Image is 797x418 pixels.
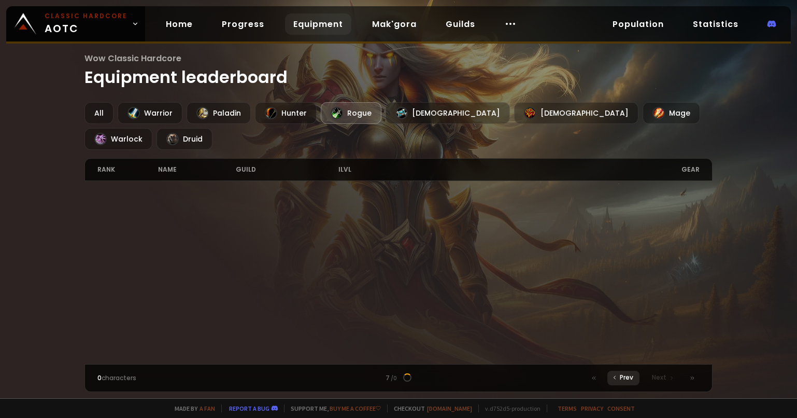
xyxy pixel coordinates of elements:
[427,405,472,412] a: [DOMAIN_NAME]
[391,374,397,383] small: / 0
[84,128,152,150] div: Warlock
[236,159,338,180] div: guild
[84,52,712,65] span: Wow Classic Hardcore
[118,102,182,124] div: Warrior
[604,13,672,35] a: Population
[387,405,472,412] span: Checkout
[156,128,212,150] div: Druid
[437,13,483,35] a: Guilds
[284,405,381,412] span: Support me,
[168,405,215,412] span: Made by
[643,102,700,124] div: Mage
[398,159,700,180] div: gear
[581,405,603,412] a: Privacy
[84,52,712,90] h1: Equipment leaderboard
[558,405,577,412] a: Terms
[158,13,201,35] a: Home
[386,102,510,124] div: [DEMOGRAPHIC_DATA]
[330,405,381,412] a: Buy me a coffee
[321,102,381,124] div: Rogue
[214,13,273,35] a: Progress
[285,13,351,35] a: Equipment
[685,13,747,35] a: Statistics
[200,405,215,412] a: a fan
[45,11,127,21] small: Classic Hardcore
[364,13,425,35] a: Mak'gora
[607,405,635,412] a: Consent
[229,405,269,412] a: Report a bug
[248,373,549,383] div: 7
[45,11,127,36] span: AOTC
[97,159,158,180] div: rank
[478,405,540,412] span: v. d752d5 - production
[6,6,145,41] a: Classic HardcoreAOTC
[97,373,102,382] span: 0
[514,102,638,124] div: [DEMOGRAPHIC_DATA]
[338,159,398,180] div: ilvl
[158,159,236,180] div: name
[97,373,248,383] div: characters
[652,373,666,382] span: Next
[187,102,251,124] div: Paladin
[255,102,317,124] div: Hunter
[620,373,633,382] span: Prev
[84,102,113,124] div: All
